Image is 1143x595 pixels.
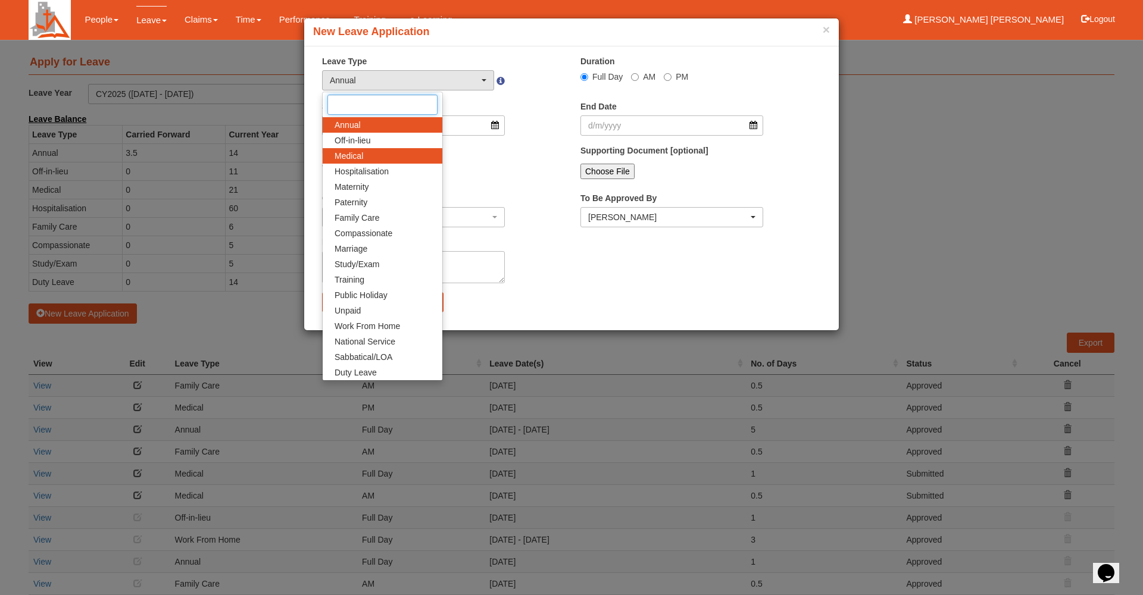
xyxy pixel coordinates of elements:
span: National Service [335,336,395,347]
div: [PERSON_NAME] [588,211,748,223]
input: Search [327,95,438,115]
label: Leave Type [322,55,367,67]
span: PM [676,72,688,82]
span: Medical [335,150,363,162]
label: Supporting Document [optional] [580,145,708,156]
span: Training [335,274,364,286]
input: Choose File [580,164,635,179]
span: Family Care [335,212,379,224]
span: Sabbatical/LOA [335,351,392,363]
span: Maternity [335,181,369,193]
span: Duty Leave [335,367,377,378]
label: Duration [580,55,615,67]
span: Public Holiday [335,289,388,301]
span: Paternity [335,196,367,208]
span: Unpaid [335,305,361,317]
span: Marriage [335,243,367,255]
span: Study/Exam [335,258,379,270]
button: Annual [322,70,494,90]
span: Annual [335,119,361,131]
button: × [823,23,830,36]
span: Full Day [592,72,623,82]
span: Off-in-lieu [335,134,370,146]
label: End Date [580,101,617,112]
span: Hospitalisation [335,165,389,177]
span: AM [643,72,655,82]
span: Compassionate [335,227,392,239]
div: Annual [330,74,479,86]
input: d/m/yyyy [580,115,763,136]
b: New Leave Application [313,26,429,37]
iframe: chat widget [1093,547,1131,583]
button: Benjamin Lee Gin Huat [580,207,763,227]
span: Work From Home [335,320,400,332]
label: To Be Approved By [580,192,657,204]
